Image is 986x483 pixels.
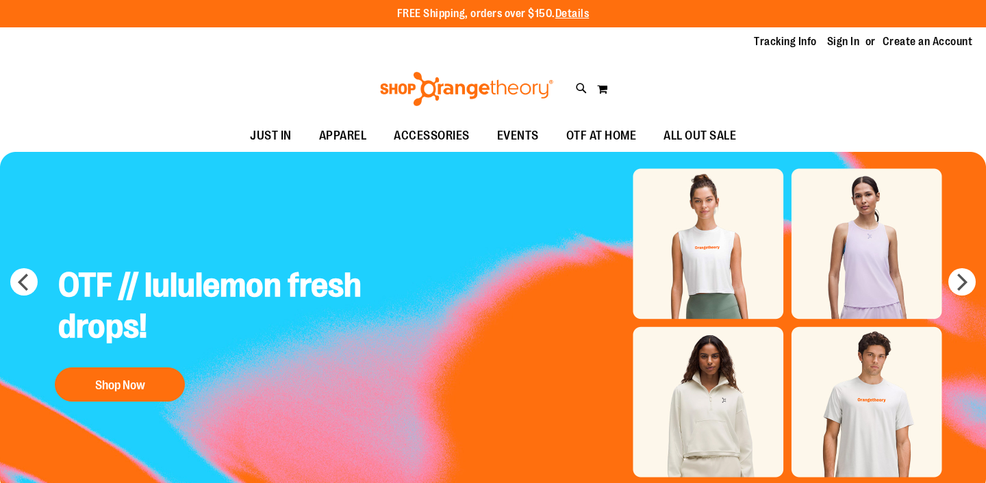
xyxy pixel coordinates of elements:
p: FREE Shipping, orders over $150. [397,6,590,22]
h2: OTF // lululemon fresh drops! [48,254,372,361]
button: Shop Now [55,367,185,402]
span: EVENTS [497,120,539,151]
a: Details [555,8,590,20]
span: JUST IN [250,120,292,151]
img: Shop Orangetheory [378,72,555,106]
button: prev [10,268,38,296]
a: Sign In [827,34,860,49]
span: APPAREL [319,120,367,151]
a: Tracking Info [754,34,817,49]
a: Create an Account [883,34,973,49]
span: OTF AT HOME [566,120,637,151]
span: ALL OUT SALE [663,120,736,151]
button: next [948,268,976,296]
a: OTF // lululemon fresh drops! Shop Now [48,254,372,408]
span: ACCESSORIES [394,120,470,151]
